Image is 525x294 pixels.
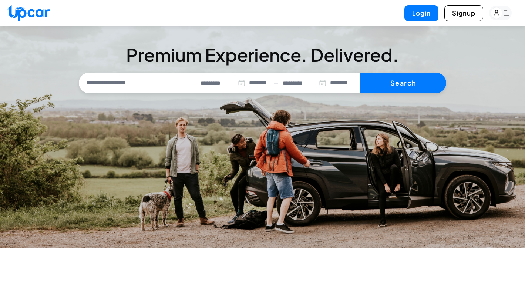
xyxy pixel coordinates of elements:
[404,5,438,21] button: Login
[360,73,446,93] button: Search
[194,79,196,87] span: |
[444,5,483,21] button: Signup
[7,5,50,21] img: Upcar Logo
[273,79,278,87] span: —
[79,46,446,64] h3: Premium Experience. Delivered.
